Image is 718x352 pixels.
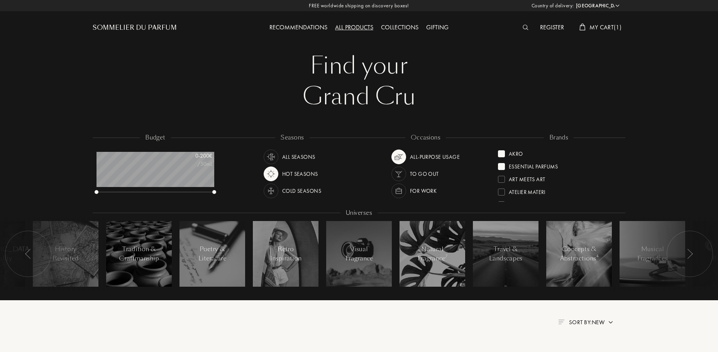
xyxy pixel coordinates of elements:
[523,25,528,30] img: search_icn_white.svg
[266,151,276,162] img: usage_season_average_white.svg
[393,151,404,162] img: usage_occasion_all.svg
[340,209,378,218] div: Universes
[266,23,331,33] div: Recommendations
[343,245,376,263] div: Visual Fragrance
[196,245,229,263] div: Poetry & Literature
[509,173,545,183] div: Art Meets Art
[422,23,452,31] a: Gifting
[269,245,302,263] div: Retro Inspiration
[596,253,599,259] span: 4
[422,23,452,33] div: Gifting
[98,81,620,112] div: Grand Cru
[509,160,558,170] div: Essential Parfums
[509,147,523,158] div: Akro
[410,184,437,198] div: For Work
[536,23,568,31] a: Register
[558,320,564,324] img: filter_by.png
[410,150,460,164] div: All-purpose Usage
[266,185,276,196] img: usage_season_cold_white.svg
[560,245,598,263] div: Concepts & Abstractions
[687,249,693,259] img: arr_left.svg
[98,50,620,81] div: Find your
[532,2,574,10] span: Country of delivery:
[282,184,321,198] div: Cold Seasons
[140,133,171,142] div: budget
[266,23,331,31] a: Recommendations
[544,133,574,142] div: brands
[377,23,422,33] div: Collections
[266,168,276,179] img: usage_season_hot.svg
[377,23,422,31] a: Collections
[608,319,614,325] img: arrow.png
[275,133,309,142] div: seasons
[569,318,605,326] span: Sort by: New
[282,167,318,181] div: Hot Seasons
[489,245,522,263] div: Travel & Landscapes
[174,160,212,168] div: /50mL
[174,152,212,160] div: 0 - 200 €
[536,23,568,33] div: Register
[589,23,621,31] span: My Cart ( 1 )
[410,167,439,181] div: To go Out
[509,185,545,196] div: Atelier Materi
[119,245,159,263] div: Tradition & Craftmanship
[445,253,447,259] span: 7
[93,23,177,32] a: Sommelier du Parfum
[282,150,315,164] div: All Seasons
[331,23,377,31] a: All products
[393,185,404,196] img: usage_occasion_work_white.svg
[331,23,377,33] div: All products
[405,133,446,142] div: occasions
[579,24,586,31] img: cart_white.svg
[25,249,31,259] img: arr_left.svg
[393,168,404,179] img: usage_occasion_party_white.svg
[416,245,449,263] div: Natural Fragrance
[509,198,526,209] div: Baruti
